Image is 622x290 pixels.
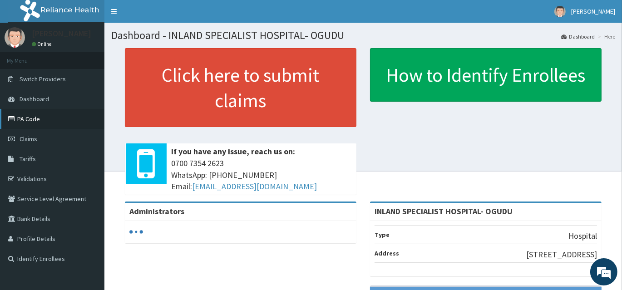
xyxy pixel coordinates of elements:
svg: audio-loading [129,225,143,239]
b: Type [375,231,390,239]
p: Hospital [568,230,597,242]
b: If you have any issue, reach us on: [171,146,295,157]
img: User Image [5,27,25,48]
img: User Image [554,6,566,17]
a: Click here to submit claims [125,48,356,127]
a: [EMAIL_ADDRESS][DOMAIN_NAME] [192,181,317,192]
span: Switch Providers [20,75,66,83]
h1: Dashboard - INLAND SPECIALIST HOSPITAL- OGUDU [111,29,615,41]
a: How to Identify Enrollees [370,48,602,102]
p: [STREET_ADDRESS] [526,249,597,261]
a: Online [32,41,54,47]
span: 0700 7354 2623 WhatsApp: [PHONE_NUMBER] Email: [171,157,352,192]
b: Administrators [129,206,184,216]
span: Dashboard [20,95,49,103]
span: Claims [20,135,37,143]
a: Dashboard [561,33,595,40]
b: Address [375,249,399,257]
strong: INLAND SPECIALIST HOSPITAL- OGUDU [375,206,513,216]
span: Tariffs [20,155,36,163]
span: [PERSON_NAME] [571,7,615,15]
li: Here [596,33,615,40]
p: [PERSON_NAME] [32,29,91,38]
